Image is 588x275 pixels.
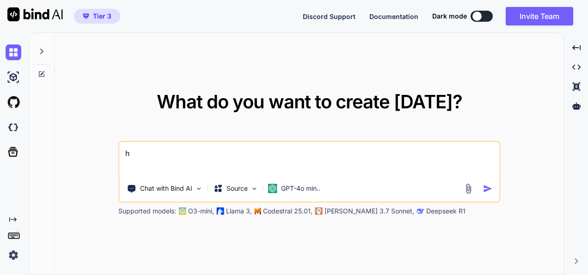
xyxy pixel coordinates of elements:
p: Llama 3, [226,206,252,216]
span: Dark mode [432,12,467,21]
p: Supported models: [118,206,176,216]
img: premium [83,13,89,19]
span: What do you want to create [DATE]? [157,90,462,113]
button: Documentation [369,12,418,21]
img: Llama2 [217,207,224,215]
button: premiumTier 3 [74,9,120,24]
img: claude [315,207,323,215]
span: Tier 3 [93,12,111,21]
p: [PERSON_NAME] 3.7 Sonnet, [325,206,414,216]
p: Deepseek R1 [426,206,465,216]
button: Invite Team [506,7,573,25]
p: Source [227,184,248,193]
img: GPT-4o mini [268,184,277,193]
img: Pick Tools [195,185,203,193]
textarea: h [120,142,499,176]
img: darkCloudIdeIcon [6,119,21,135]
img: settings [6,247,21,263]
p: Chat with Bind AI [140,184,192,193]
img: attachment [463,183,473,194]
img: Bind AI [7,7,63,21]
span: Discord Support [303,12,355,20]
img: icon [483,184,492,194]
img: claude [417,207,424,215]
img: Pick Models [251,185,258,193]
span: Documentation [369,12,418,20]
img: chat [6,44,21,60]
img: githubLight [6,94,21,110]
p: Codestral 25.01, [263,206,312,216]
p: GPT-4o min.. [281,184,320,193]
img: ai-studio [6,69,21,85]
img: Mistral-AI [255,208,261,214]
p: O3-mini, [188,206,214,216]
button: Discord Support [303,12,355,21]
img: GPT-4 [179,207,186,215]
